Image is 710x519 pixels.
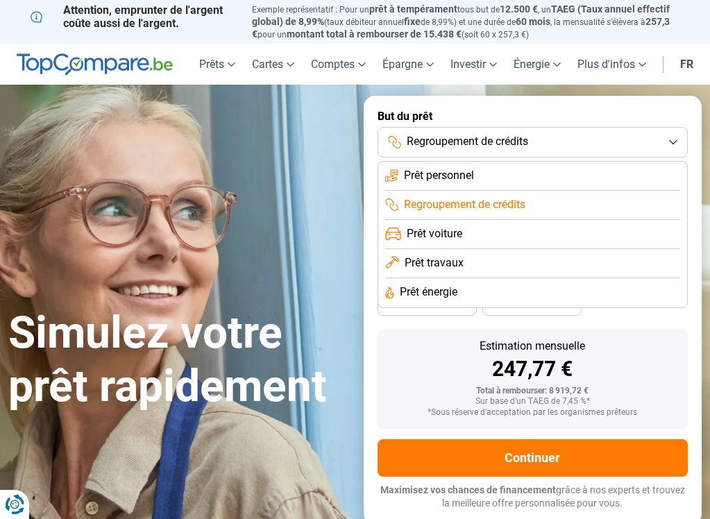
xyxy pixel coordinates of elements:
span: 60 mois [516,16,550,27]
a: Plus d'infos [569,44,654,85]
span: prêt à tempérament [369,3,457,15]
div: *Sous réserve d'acceptation par les organismes prêteurs [389,408,677,418]
a: Comptes [303,44,374,85]
div: Total à rembourser: 8 919,72 € [389,386,677,396]
span: 24 mois [516,301,547,309]
span: Regroupement de crédits [404,197,525,212]
span: Maximisez vos chances de financement [380,484,556,495]
a: Cartes [244,44,303,85]
label: But du prêt [378,110,688,123]
a: Énergie [505,44,569,85]
a: fr [672,44,702,85]
img: TopCompare [17,53,173,76]
h1: Simulez votre prêt rapidement [8,307,347,414]
span: Prêt énergie [400,284,457,300]
span: fixe [404,16,421,27]
div: 247,77 € [389,359,677,380]
span: 12.500 € [500,3,538,15]
span: Prêt travaux [405,255,464,271]
button: Regroupement de crédits [378,127,688,158]
p: grâce à nos experts et trouvez la meilleure offre personnalisée pour vous. [378,484,688,511]
span: Prêt voiture [407,226,462,241]
p: Attention, emprunter de l'argent coûte aussi de l'argent. [31,3,236,30]
a: Investir [442,44,505,85]
span: TAEG (Taux annuel effectif global) de 8,99% [252,3,670,27]
span: 30 mois [412,301,442,309]
p: Exemple représentatif : Pour un tous but de , un (taux débiteur annuel de 8,99%) et une durée de ... [252,3,679,40]
a: Épargne [374,44,442,85]
div: Sur base d'un TAEG de 7,45 %* [389,397,677,407]
span: montant total à rembourser de 15.438 € [287,28,462,40]
span: Prêt personnel [404,168,474,183]
a: Prêts [191,44,244,85]
button: Continuer [378,439,688,477]
div: Estimation mensuelle [389,341,677,352]
span: Regroupement de crédits [407,134,528,149]
span: 257,3 € [252,16,670,40]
